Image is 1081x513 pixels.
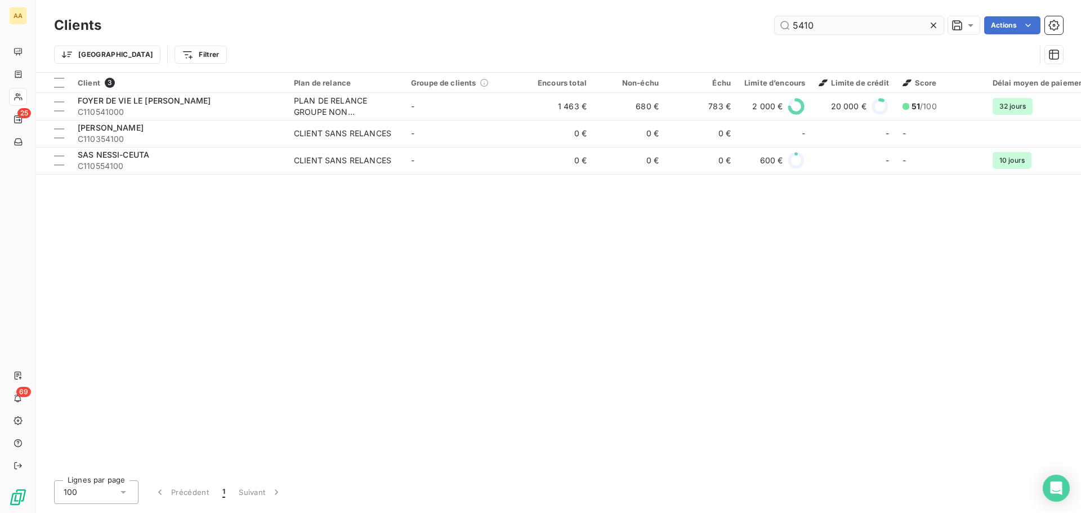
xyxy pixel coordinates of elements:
span: 69 [16,387,31,397]
span: 32 jours [993,98,1033,115]
span: - [411,101,414,111]
td: 1 463 € [521,93,593,120]
button: 1 [216,480,232,504]
span: - [411,128,414,138]
button: Actions [984,16,1040,34]
div: Open Intercom Messenger [1043,475,1070,502]
span: 100 [64,487,77,498]
span: Groupe de clients [411,78,476,87]
button: Précédent [148,480,216,504]
button: [GEOGRAPHIC_DATA] [54,46,160,64]
span: FOYER DE VIE LE [PERSON_NAME] [78,96,211,105]
div: CLIENT SANS RELANCES [294,155,391,166]
span: - [903,155,906,165]
span: SAS NESSI-CEUTA [78,150,149,159]
td: 680 € [593,93,665,120]
span: 51 [912,101,920,111]
td: 783 € [665,93,738,120]
td: 0 € [593,147,665,174]
span: C110541000 [78,106,280,118]
span: 25 [17,108,31,118]
div: Limite d’encours [744,78,805,87]
h3: Clients [54,15,101,35]
img: Logo LeanPay [9,488,27,506]
span: - [886,155,889,166]
span: - [903,128,906,138]
div: Non-échu [600,78,659,87]
span: /100 [912,101,937,112]
div: Plan de relance [294,78,397,87]
span: 3 [105,78,115,88]
span: 1 [222,487,225,498]
div: Échu [672,78,731,87]
button: Filtrer [175,46,226,64]
div: AA [9,7,27,25]
div: PLAN DE RELANCE GROUPE NON AUTOMATIQUE [294,95,397,118]
input: Rechercher [775,16,944,34]
span: 600 € [760,155,783,166]
td: 0 € [665,120,738,147]
td: 0 € [665,147,738,174]
td: 0 € [521,120,593,147]
span: C110554100 [78,160,280,172]
span: 20 000 € [831,101,866,112]
td: 0 € [521,147,593,174]
span: - [886,128,889,139]
span: - [802,128,805,139]
span: Score [903,78,937,87]
td: 0 € [593,120,665,147]
span: C110354100 [78,133,280,145]
button: Suivant [232,480,289,504]
span: [PERSON_NAME] [78,123,144,132]
span: 10 jours [993,152,1031,169]
div: Encours total [528,78,587,87]
span: 2 000 € [752,101,783,112]
div: CLIENT SANS RELANCES [294,128,391,139]
span: Client [78,78,100,87]
span: Limite de crédit [819,78,888,87]
span: - [411,155,414,165]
